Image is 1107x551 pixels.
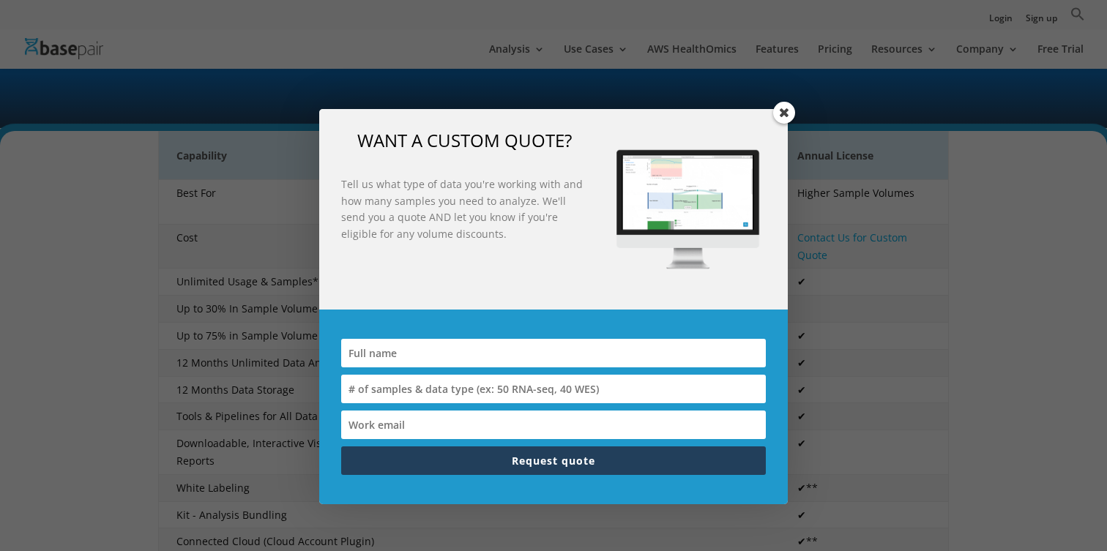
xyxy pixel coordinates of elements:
span: Request quote [512,454,595,468]
span: WANT A CUSTOM QUOTE? [357,128,572,152]
input: Work email [341,411,766,439]
button: Request quote [341,446,766,475]
strong: Tell us what type of data you're working with and how many samples you need to analyze. We'll sen... [341,177,583,240]
input: # of samples & data type (ex: 50 RNA-seq, 40 WES) [341,375,766,403]
input: Full name [341,339,766,367]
